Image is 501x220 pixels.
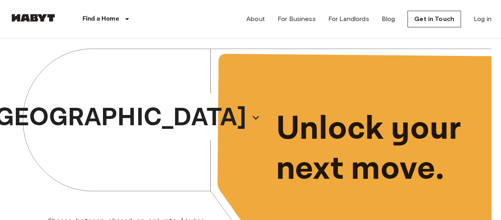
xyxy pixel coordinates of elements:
a: For Landlords [328,14,369,24]
p: Unlock your next move. [276,109,479,189]
img: Habyt [10,14,57,22]
p: Find a Home [82,14,119,24]
a: About [246,14,265,24]
a: Get in Touch [408,11,461,27]
a: Blog [382,14,395,24]
a: Log in [474,14,491,24]
a: For Business [278,14,316,24]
